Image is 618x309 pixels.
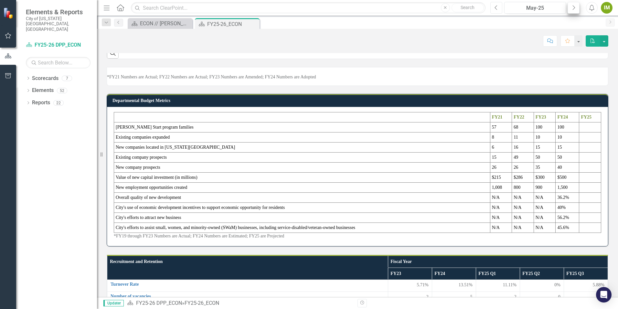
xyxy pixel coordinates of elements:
[512,203,534,213] td: N/A
[556,183,579,193] td: 1,500
[114,153,490,163] td: Existing company prospects
[490,193,512,203] td: N/A
[492,115,503,120] span: FY21
[57,88,67,93] div: 52
[129,19,191,28] a: ECON // [PERSON_NAME] Updater View
[534,153,556,163] td: 50
[114,173,490,183] td: Value of new capital investment (in millions)
[534,183,556,193] td: 900
[388,280,432,292] td: Double-Click to Edit
[490,153,512,163] td: 15
[534,223,556,233] td: N/A
[512,223,534,233] td: N/A
[512,122,534,132] td: 68
[114,233,601,239] p: *FY19 through FY23 Numbers are Actual; FY24 Numbers are Estimated; FY25 are Projected
[556,132,579,143] td: 10
[514,294,517,300] span: 2
[26,57,91,68] input: Search Below...
[111,282,385,287] a: Turnover Rate
[534,122,556,132] td: 100
[534,213,556,223] td: N/A
[3,7,15,18] img: ClearPoint Strategy
[136,300,182,306] a: FY25-26 DPP_ECON
[32,99,50,107] a: Reports
[534,143,556,153] td: 15
[556,173,579,183] td: $500
[131,2,485,14] input: Search ClearPoint...
[107,74,608,80] p: *FY21 Numbers are Actual; FY22 Numbers are Actual; FY23 Numbers are Amended; FY24 Numbers are Ado...
[452,3,484,12] button: Search
[596,287,612,303] div: Open Intercom Messenger
[564,292,608,304] td: Double-Click to Edit
[107,280,388,292] td: Double-Click to Edit Right Click for Context Menu
[470,294,473,300] span: 5
[564,280,608,292] td: Double-Click to Edit
[520,280,564,292] td: Double-Click to Edit
[490,132,512,143] td: 8
[114,213,490,223] td: City's efforts to attract new business
[556,153,579,163] td: 50
[593,282,604,288] span: 5.88%
[26,41,91,49] a: FY25-26 DPP_ECON
[490,173,512,183] td: $215
[114,163,490,173] td: New company prospects
[476,280,520,292] td: Double-Click to Edit
[536,115,546,120] span: FY23
[388,292,432,304] td: Double-Click to Edit
[26,8,91,16] span: Elements & Reports
[426,294,429,300] span: 2
[432,280,476,292] td: Double-Click to Edit
[459,282,473,288] span: 13.51%
[490,223,512,233] td: N/A
[556,223,579,233] td: 45.6%
[114,122,490,132] td: [PERSON_NAME] Start program families
[556,163,579,173] td: 40
[185,300,219,306] div: FY25-26_ECON
[490,122,512,132] td: 57
[514,115,524,120] span: FY22
[114,132,490,143] td: Existing companies expanded
[556,122,579,132] td: 100
[503,282,517,288] span: 11.11%
[512,193,534,203] td: N/A
[432,292,476,304] td: Double-Click to Edit
[114,193,490,203] td: Overall quality of new development
[490,213,512,223] td: N/A
[417,282,429,288] span: 5.71%
[504,2,566,14] button: May-25
[534,173,556,183] td: $300
[556,143,579,153] td: 15
[554,282,560,288] span: 0%
[558,294,560,300] span: 0
[506,4,564,12] div: May-25
[112,98,605,103] h3: Departmental Budget Metrics
[461,5,474,10] span: Search
[111,294,385,299] a: Number of vacancies
[556,203,579,213] td: 40%
[534,203,556,213] td: N/A
[140,19,191,28] div: ECON // [PERSON_NAME] Updater View
[520,292,564,304] td: Double-Click to Edit
[601,2,613,14] button: IM
[581,115,591,120] span: FY25
[114,143,490,153] td: New companies located in [US_STATE][GEOGRAPHIC_DATA]
[534,163,556,173] td: 35
[207,20,258,28] div: FY25-26_ECON
[490,183,512,193] td: 1,008
[490,203,512,213] td: N/A
[490,143,512,153] td: 6
[534,193,556,203] td: N/A
[62,75,72,81] div: 7
[556,213,579,223] td: 56.2%
[114,183,490,193] td: New employment opportunities created
[32,87,54,94] a: Elements
[490,163,512,173] td: 26
[512,163,534,173] td: 26
[114,203,490,213] td: City's use of economic development incentives to support economic opportunity for residents
[53,100,64,106] div: 22
[26,16,91,32] small: City of [US_STATE][GEOGRAPHIC_DATA], [GEOGRAPHIC_DATA]
[556,193,579,203] td: 36.2%
[32,75,59,82] a: Scorecards
[127,300,353,307] div: »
